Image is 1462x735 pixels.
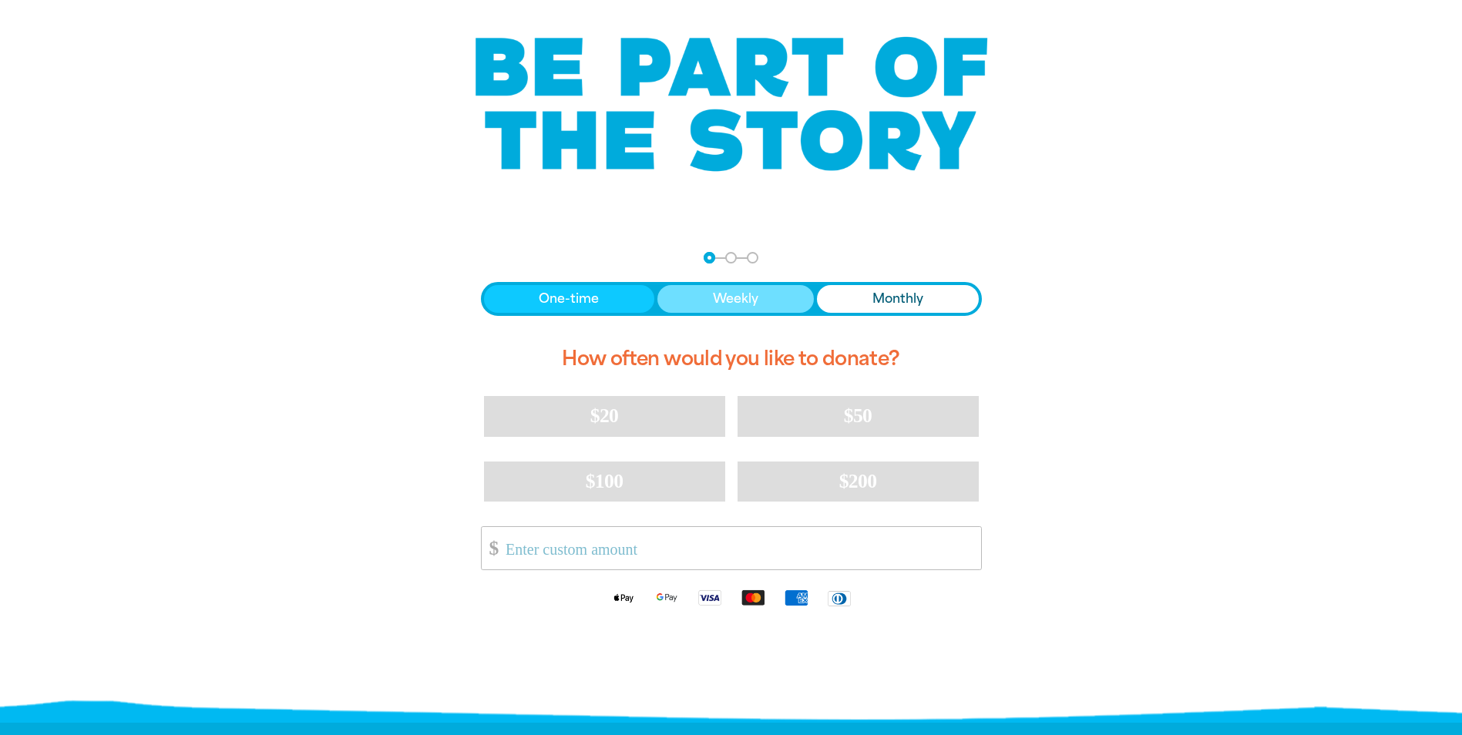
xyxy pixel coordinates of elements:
button: $200 [738,461,979,502]
button: Weekly [657,285,814,313]
span: One-time [539,290,599,308]
img: American Express logo [775,589,818,606]
span: Monthly [872,290,923,308]
button: Navigate to step 2 of 3 to enter your details [725,252,737,263]
img: Apple Pay logo [602,589,645,606]
img: Mastercard logo [731,589,775,606]
img: Google Pay logo [645,589,688,606]
button: $50 [738,396,979,436]
h2: How often would you like to donate? [481,334,982,384]
span: $50 [844,404,872,427]
span: $ [482,531,499,566]
button: Navigate to step 3 of 3 to enter your payment details [747,252,758,263]
button: One-time [484,285,655,313]
button: $20 [484,396,725,436]
span: $100 [586,470,623,492]
input: Enter custom amount [495,527,980,569]
span: $20 [590,404,618,427]
button: Navigate to step 1 of 3 to enter your donation amount [704,252,715,263]
span: $200 [839,470,877,492]
img: Visa logo [688,589,731,606]
button: Monthly [817,285,979,313]
img: Be part of the story [462,6,1001,203]
div: Donation frequency [481,282,982,316]
div: Available payment methods [481,576,982,619]
span: Weekly [713,290,758,308]
button: $100 [484,461,725,502]
img: Diners Club logo [818,589,861,607]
